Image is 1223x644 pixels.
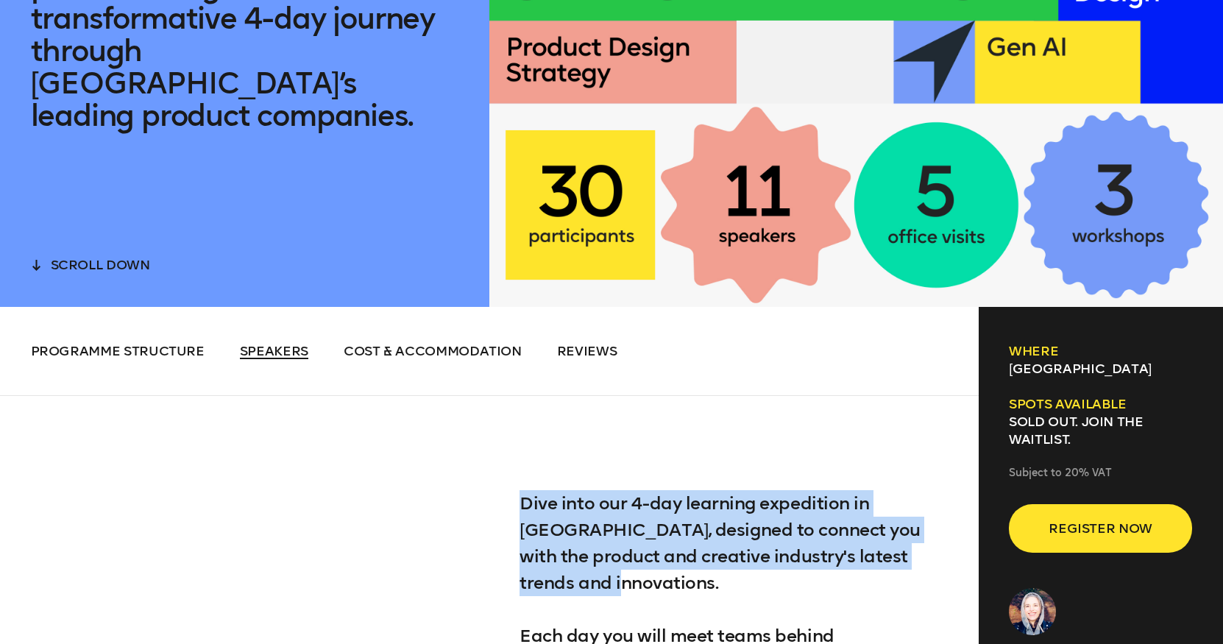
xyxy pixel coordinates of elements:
[51,257,150,273] span: scroll down
[1009,342,1192,360] h6: Where
[31,253,150,274] button: scroll down
[344,343,522,359] span: Cost & Accommodation
[1009,466,1192,481] p: Subject to 20% VAT
[1009,395,1192,413] h6: Spots available
[240,343,308,359] span: Speakers
[1032,514,1169,542] span: Register now
[557,343,617,359] span: Reviews
[31,343,205,359] span: Programme structure
[1009,360,1192,378] p: [GEOGRAPHIC_DATA]
[1009,413,1192,448] p: SOLD OUT. Join the waitlist.
[1009,504,1192,553] button: Register now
